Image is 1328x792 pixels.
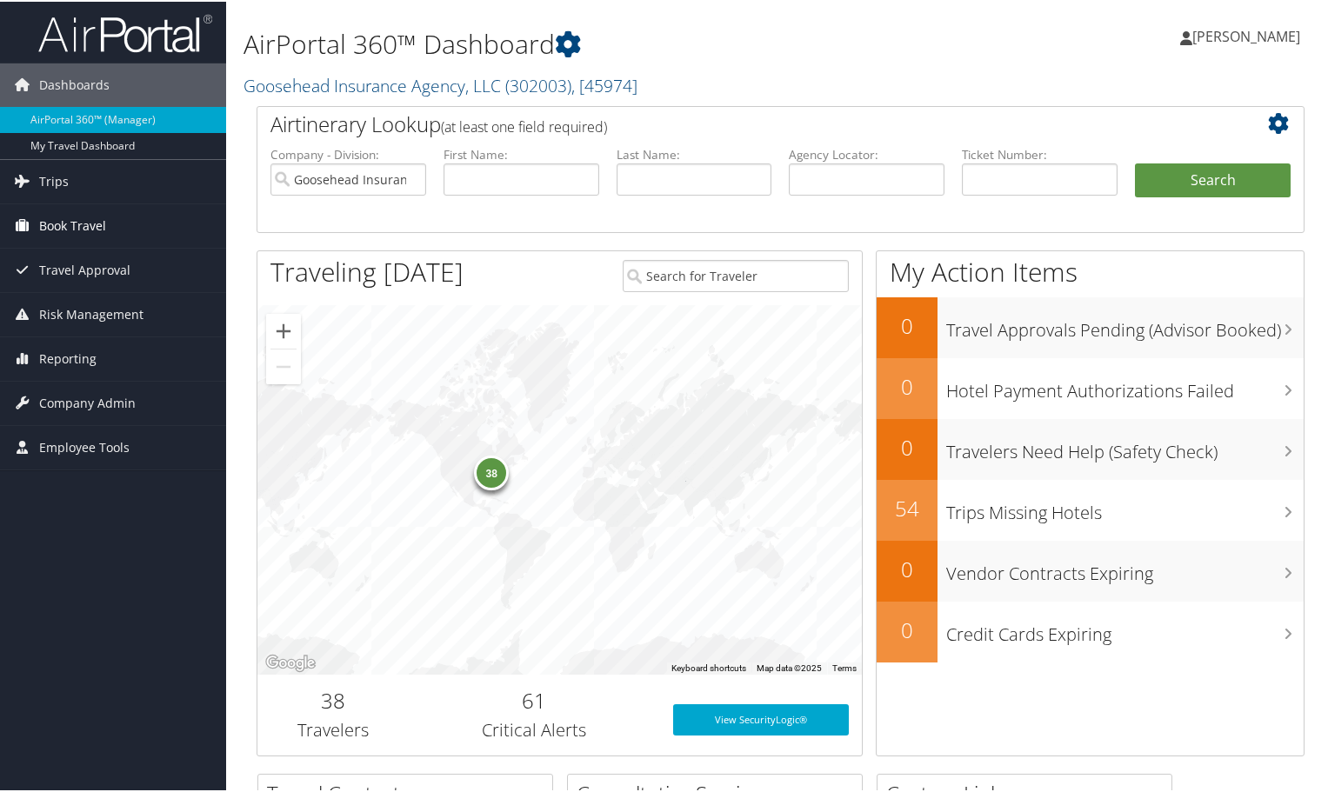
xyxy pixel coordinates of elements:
div: 38 [474,454,509,489]
h3: Travelers Need Help (Safety Check) [946,429,1304,463]
h2: 0 [877,553,938,582]
button: Search [1135,162,1291,196]
span: Map data ©2025 [757,662,822,671]
span: (at least one field required) [441,116,607,135]
h1: AirPortal 360™ Dashboard [244,24,959,61]
h2: 54 [877,492,938,522]
h2: 38 [270,684,396,714]
label: Ticket Number: [962,144,1118,162]
a: 54Trips Missing Hotels [877,478,1304,539]
label: Last Name: [617,144,772,162]
h3: Travelers [270,716,396,741]
input: Search for Traveler [623,258,848,290]
span: Book Travel [39,203,106,246]
a: Terms (opens in new tab) [832,662,857,671]
h3: Vendor Contracts Expiring [946,551,1304,584]
h1: My Action Items [877,252,1304,289]
a: 0Credit Cards Expiring [877,600,1304,661]
img: Google [262,650,319,673]
span: Trips [39,158,69,202]
span: , [ 45974 ] [571,72,637,96]
a: Open this area in Google Maps (opens a new window) [262,650,319,673]
a: [PERSON_NAME] [1180,9,1318,61]
a: 0Vendor Contracts Expiring [877,539,1304,600]
h3: Trips Missing Hotels [946,490,1304,523]
a: 0Travelers Need Help (Safety Check) [877,417,1304,478]
h3: Credit Cards Expiring [946,612,1304,645]
label: Company - Division: [270,144,426,162]
span: Risk Management [39,291,143,335]
h2: 61 [422,684,647,714]
a: Goosehead Insurance Agency, LLC [244,72,637,96]
h2: 0 [877,370,938,400]
a: 0Hotel Payment Authorizations Failed [877,356,1304,417]
span: [PERSON_NAME] [1192,25,1300,44]
h3: Travel Approvals Pending (Advisor Booked) [946,308,1304,341]
h2: 0 [877,309,938,339]
span: ( 302003 ) [505,72,571,96]
h3: Hotel Payment Authorizations Failed [946,369,1304,402]
a: 0Travel Approvals Pending (Advisor Booked) [877,296,1304,356]
img: airportal-logo.png [38,11,212,52]
label: First Name: [444,144,599,162]
button: Zoom out [266,348,301,383]
h2: 0 [877,431,938,461]
span: Dashboards [39,62,110,105]
h2: Airtinerary Lookup [270,108,1204,137]
span: Reporting [39,336,97,379]
h1: Traveling [DATE] [270,252,464,289]
span: Travel Approval [39,247,130,290]
h3: Critical Alerts [422,716,647,741]
button: Keyboard shortcuts [671,661,746,673]
label: Agency Locator: [789,144,944,162]
span: Company Admin [39,380,136,423]
span: Employee Tools [39,424,130,468]
h2: 0 [877,614,938,643]
a: View SecurityLogic® [673,702,849,734]
button: Zoom in [266,312,301,347]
